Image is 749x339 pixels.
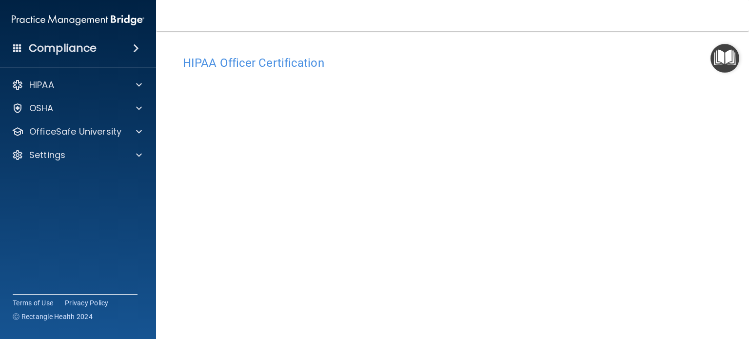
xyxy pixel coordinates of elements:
a: Terms of Use [13,298,53,308]
a: Privacy Policy [65,298,109,308]
h4: HIPAA Officer Certification [183,57,722,69]
h4: Compliance [29,41,97,55]
a: Settings [12,149,142,161]
p: OfficeSafe University [29,126,121,138]
a: OfficeSafe University [12,126,142,138]
p: HIPAA [29,79,54,91]
a: HIPAA [12,79,142,91]
a: OSHA [12,102,142,114]
p: Settings [29,149,65,161]
button: Open Resource Center [710,44,739,73]
img: PMB logo [12,10,144,30]
span: Ⓒ Rectangle Health 2024 [13,312,93,321]
p: OSHA [29,102,54,114]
